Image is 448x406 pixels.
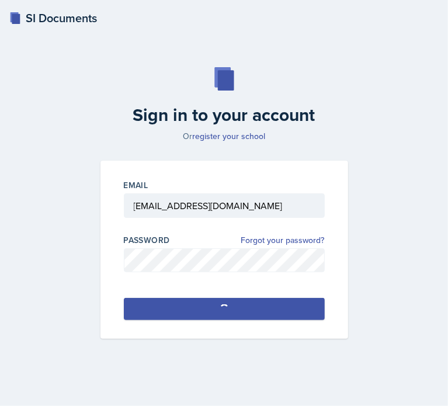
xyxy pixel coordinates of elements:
h2: Sign in to your account [93,105,355,126]
a: SI Documents [9,9,97,27]
input: Email [124,193,325,218]
a: register your school [192,130,265,142]
label: Email [124,179,148,191]
a: Forgot your password? [241,234,325,247]
label: Password [124,234,170,246]
p: Or [93,130,355,142]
